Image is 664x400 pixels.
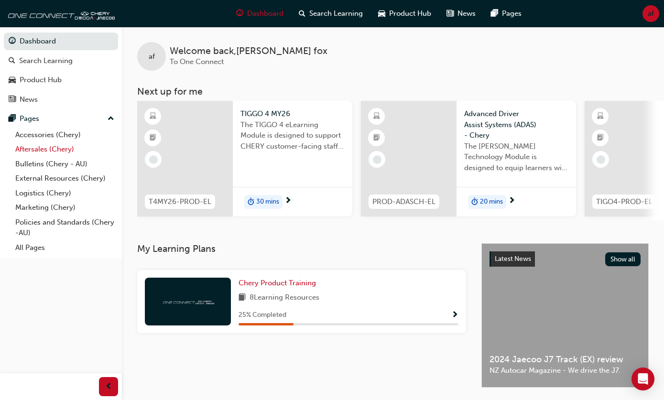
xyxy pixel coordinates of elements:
[20,113,39,124] div: Pages
[9,115,16,123] span: pages-icon
[471,196,478,208] span: duration-icon
[631,368,654,390] div: Open Intercom Messenger
[4,32,118,50] a: Dashboard
[4,52,118,70] a: Search Learning
[150,132,156,144] span: booktick-icon
[11,200,118,215] a: Marketing (Chery)
[648,8,654,19] span: af
[137,101,352,216] a: T4MY26-PROD-ELTIGGO 4 MY26The TIGGO 4 eLearning Module is designed to support CHERY customer-faci...
[309,8,363,19] span: Search Learning
[597,155,605,164] span: learningRecordVerb_NONE-icon
[378,8,385,20] span: car-icon
[240,108,345,119] span: TIGGO 4 MY26
[137,243,466,254] h3: My Learning Plans
[108,113,114,125] span: up-icon
[464,108,568,141] span: Advanced Driver Assist Systems (ADAS) - Chery
[490,251,641,267] a: Latest NewsShow all
[457,8,476,19] span: News
[490,365,641,376] span: NZ Autocar Magazine - We drive the J7.
[373,132,380,144] span: booktick-icon
[451,311,458,320] span: Show Progress
[483,4,529,23] a: pages-iconPages
[9,76,16,85] span: car-icon
[9,96,16,104] span: news-icon
[284,197,292,205] span: next-icon
[240,119,345,152] span: The TIGGO 4 eLearning Module is designed to support CHERY customer-facing staff with the product ...
[373,110,380,123] span: learningResourceType_ELEARNING-icon
[605,252,641,266] button: Show all
[11,215,118,240] a: Policies and Standards (Chery -AU)
[373,155,381,164] span: learningRecordVerb_NONE-icon
[239,278,320,289] a: Chery Product Training
[451,309,458,321] button: Show Progress
[9,37,16,46] span: guage-icon
[597,132,604,144] span: booktick-icon
[495,255,531,263] span: Latest News
[11,240,118,255] a: All Pages
[480,196,503,207] span: 20 mins
[11,186,118,201] a: Logistics (Chery)
[11,142,118,157] a: Aftersales (Chery)
[502,8,522,19] span: Pages
[149,51,155,62] span: af
[11,171,118,186] a: External Resources (Chery)
[236,8,243,20] span: guage-icon
[11,157,118,172] a: Bulletins (Chery - AU)
[4,71,118,89] a: Product Hub
[162,297,214,306] img: oneconnect
[229,4,291,23] a: guage-iconDashboard
[361,101,576,216] a: PROD-ADASCH-ELAdvanced Driver Assist Systems (ADAS) - CheryThe [PERSON_NAME] Technology Module is...
[149,155,158,164] span: learningRecordVerb_NONE-icon
[20,75,62,86] div: Product Hub
[4,110,118,128] button: Pages
[105,381,112,393] span: prev-icon
[20,94,38,105] div: News
[596,196,653,207] span: TIGO4-PROD-EL
[642,5,659,22] button: af
[170,46,327,57] span: Welcome back , [PERSON_NAME] fox
[372,196,435,207] span: PROD-ADASCH-EL
[446,8,454,20] span: news-icon
[481,243,649,388] a: Latest NewsShow all2024 Jaecoo J7 Track (EX) reviewNZ Autocar Magazine - We drive the J7.
[491,8,498,20] span: pages-icon
[4,91,118,108] a: News
[250,292,319,304] span: 8 Learning Resources
[239,279,316,287] span: Chery Product Training
[150,110,156,123] span: learningResourceType_ELEARNING-icon
[247,8,283,19] span: Dashboard
[299,8,305,20] span: search-icon
[370,4,439,23] a: car-iconProduct Hub
[19,55,73,66] div: Search Learning
[291,4,370,23] a: search-iconSearch Learning
[256,196,279,207] span: 30 mins
[9,57,15,65] span: search-icon
[389,8,431,19] span: Product Hub
[239,292,246,304] span: book-icon
[490,354,641,365] span: 2024 Jaecoo J7 Track (EX) review
[239,310,286,321] span: 25 % Completed
[248,196,254,208] span: duration-icon
[439,4,483,23] a: news-iconNews
[11,128,118,142] a: Accessories (Chery)
[464,141,568,173] span: The [PERSON_NAME] Technology Module is designed to equip learners with essential knowledge about ...
[5,4,115,23] img: oneconnect
[149,196,211,207] span: T4MY26-PROD-EL
[4,31,118,110] button: DashboardSearch LearningProduct HubNews
[122,86,664,97] h3: Next up for me
[170,57,224,66] span: To One Connect
[508,197,515,205] span: next-icon
[597,110,604,123] span: learningResourceType_ELEARNING-icon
